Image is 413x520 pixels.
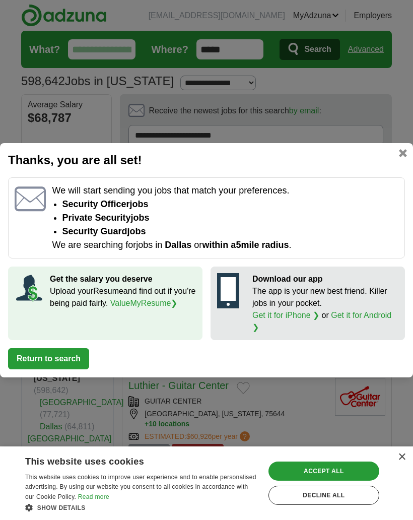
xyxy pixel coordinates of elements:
[78,493,109,500] a: Read more, opens a new window
[202,240,289,250] span: within a 5 mile radius
[62,211,399,225] li: private security jobs
[62,225,399,238] li: security guard jobs
[37,504,86,511] span: Show details
[8,151,405,169] h2: Thanks, you are all set!
[50,273,196,285] p: Get the salary you deserve
[268,462,379,481] div: Accept all
[252,311,391,332] a: Get it for Android ❯
[25,502,258,512] div: Show details
[268,486,379,505] div: Decline all
[52,238,399,252] p: We are searching for jobs in or .
[165,240,191,250] span: Dallas
[252,285,398,334] p: The app is your new best friend. Killer jobs in your pocket. or
[8,348,89,369] button: Return to search
[398,453,405,461] div: Close
[62,198,399,211] li: Security Officer jobs
[25,452,233,468] div: This website uses cookies
[52,184,399,198] p: We will start sending you jobs that match your preferences.
[50,285,196,309] p: Upload your Resume and find out if you're being paid fairly.
[25,474,256,501] span: This website uses cookies to improve user experience and to enable personalised advertising. By u...
[252,311,319,319] a: Get it for iPhone ❯
[110,299,178,307] a: ValueMyResume❯
[252,273,398,285] p: Download our app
